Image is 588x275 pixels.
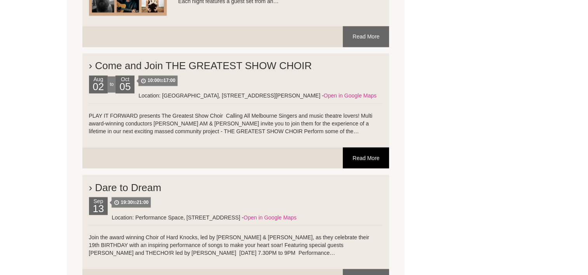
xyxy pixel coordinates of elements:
[89,174,383,197] h2: › Dare to Dream
[343,26,389,47] a: Read More
[108,76,115,92] div: to
[89,52,383,75] h2: › Come and Join THE GREATEST SHOW CHOIR
[89,213,383,221] div: Location: Performance Space, [STREET_ADDRESS] -
[138,75,178,86] span: to
[91,83,106,93] h2: 02
[89,75,108,93] div: Aug
[343,147,389,168] a: Read More
[117,83,133,93] h2: 05
[89,197,108,215] div: Sep
[89,111,383,135] p: PLAY IT FORWARD presents The Greatest Show Choir Calling All Melbourne Singers and music theatre ...
[112,197,151,207] span: to
[163,78,175,83] strong: 17:00
[121,199,133,205] strong: 19:30
[324,92,377,99] a: Open in Google Maps
[115,75,134,93] div: Oct
[244,214,297,220] a: Open in Google Maps
[136,199,148,205] strong: 21:00
[91,205,106,215] h2: 13
[148,78,160,83] strong: 10:00
[89,92,383,99] div: Location: [GEOGRAPHIC_DATA], [STREET_ADDRESS][PERSON_NAME] -
[89,233,383,256] p: Join the award winning Choir of Hard Knocks, led by [PERSON_NAME] & [PERSON_NAME], as they celebr...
